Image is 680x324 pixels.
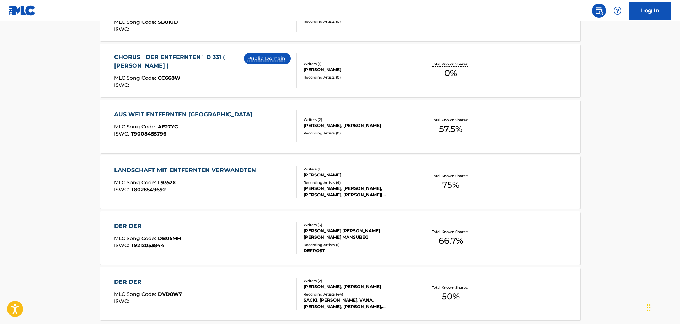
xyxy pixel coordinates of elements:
[9,5,36,16] img: MLC Logo
[304,222,411,228] div: Writers ( 3 )
[592,4,606,18] a: Public Search
[114,82,131,88] span: ISWC :
[131,131,166,137] span: T9008455796
[114,235,158,241] span: MLC Song Code :
[158,19,178,25] span: SB81UD
[444,67,457,80] span: 0 %
[644,290,680,324] iframe: Chat Widget
[114,123,158,130] span: MLC Song Code :
[304,292,411,297] div: Recording Artists ( 44 )
[432,173,470,179] p: Total Known Shares:
[158,75,180,81] span: CC668W
[131,186,166,193] span: T8028549692
[304,117,411,122] div: Writers ( 2 )
[610,4,625,18] div: Help
[247,55,287,62] p: Public Domain
[114,298,131,304] span: ISWC :
[439,123,462,136] span: 57.5 %
[304,278,411,283] div: Writers ( 2 )
[114,75,158,81] span: MLC Song Code :
[304,166,411,172] div: Writers ( 1 )
[304,67,411,73] div: [PERSON_NAME]
[304,131,411,136] div: Recording Artists ( 0 )
[100,267,580,320] a: DER DERMLC Song Code:DVD8W7ISWC:Writers (2)[PERSON_NAME], [PERSON_NAME]Recording Artists (44)SACK...
[432,285,470,290] p: Total Known Shares:
[647,297,651,318] div: Drag
[432,62,470,67] p: Total Known Shares:
[100,155,580,209] a: LANDSCHAFT MIT ENTFERNTEN VERWANDTENMLC Song Code:L9352XISWC:T8028549692Writers (1)[PERSON_NAME]R...
[114,166,259,175] div: LANDSCHAFT MIT ENTFERNTEN VERWANDTEN
[158,291,182,297] span: DVD8W7
[304,19,411,24] div: Recording Artists ( 0 )
[114,26,131,32] span: ISWC :
[158,179,176,186] span: L9352X
[100,211,580,265] a: DER DERMLC Song Code:DB05MHISWC:T9212053844Writers (3)[PERSON_NAME] [PERSON_NAME] [PERSON_NAME] M...
[114,222,181,230] div: DER DER
[432,229,470,234] p: Total Known Shares:
[304,242,411,248] div: Recording Artists ( 1 )
[304,122,411,129] div: [PERSON_NAME], [PERSON_NAME]
[439,234,463,247] span: 66.7 %
[442,290,460,303] span: 50 %
[114,186,131,193] span: ISWC :
[114,110,256,119] div: AUS WEIT ENTFERNTEN [GEOGRAPHIC_DATA]
[432,117,470,123] p: Total Known Shares:
[304,172,411,178] div: [PERSON_NAME]
[304,61,411,67] div: Writers ( 1 )
[114,131,131,137] span: ISWC :
[304,75,411,80] div: Recording Artists ( 0 )
[304,185,411,198] div: [PERSON_NAME], [PERSON_NAME], [PERSON_NAME], [PERSON_NAME]|[PERSON_NAME]
[131,242,164,249] span: T9212053844
[158,235,181,241] span: DB05MH
[114,53,244,70] div: CHORUS `DER ENTFERNTEN` D 331 ( [PERSON_NAME] )
[595,6,603,15] img: search
[304,228,411,240] div: [PERSON_NAME] [PERSON_NAME] [PERSON_NAME] MANSUBEG
[304,283,411,290] div: [PERSON_NAME], [PERSON_NAME]
[100,100,580,153] a: AUS WEIT ENTFERNTEN [GEOGRAPHIC_DATA]MLC Song Code:AE27YGISWC:T9008455796Writers (2)[PERSON_NAME]...
[114,242,131,249] span: ISWC :
[629,2,671,20] a: Log In
[114,179,158,186] span: MLC Song Code :
[114,19,158,25] span: MLC Song Code :
[304,248,411,254] div: DEFROST
[613,6,622,15] img: help
[100,44,580,97] a: CHORUS `DER ENTFERNTEN` D 331 ( [PERSON_NAME] )MLC Song Code:CC668WISWC:Public DomainWriters (1)[...
[114,291,158,297] span: MLC Song Code :
[304,297,411,310] div: SACKI, [PERSON_NAME], VANA, [PERSON_NAME], [PERSON_NAME], SACKI|DEFROST|VANA, VILLAGER OF [GEOGRA...
[114,278,182,286] div: DER DER
[158,123,178,130] span: AE27YG
[304,180,411,185] div: Recording Artists ( 4 )
[442,179,459,191] span: 75 %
